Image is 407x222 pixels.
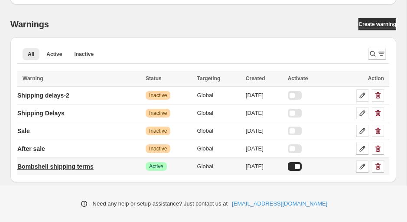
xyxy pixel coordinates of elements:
span: Active [149,163,163,170]
p: Sale [17,127,30,135]
a: Create warning [358,18,396,30]
div: [DATE] [246,91,283,100]
button: Search and filter results [368,48,386,60]
h2: Warnings [10,19,49,29]
p: Shipping delays-2 [17,91,69,100]
a: Shipping delays-2 [17,88,69,102]
span: Action [368,75,384,82]
a: Sale [17,124,30,138]
div: Global [197,109,241,118]
span: Targeting [197,75,221,82]
span: All [28,51,34,58]
div: [DATE] [246,144,283,153]
p: Bombshell shipping terms [17,162,94,171]
div: Global [197,144,241,153]
a: Bombshell shipping terms [17,160,94,173]
span: Inactive [74,51,94,58]
a: After sale [17,142,45,156]
a: [EMAIL_ADDRESS][DOMAIN_NAME] [232,199,327,208]
div: [DATE] [246,109,283,118]
div: Global [197,162,241,171]
div: [DATE] [246,127,283,135]
div: [DATE] [246,162,283,171]
p: Shipping Delays [17,109,65,118]
span: Created [246,75,265,82]
span: Inactive [149,92,167,99]
span: Create warning [358,21,396,28]
a: Shipping Delays [17,106,65,120]
p: After sale [17,144,45,153]
div: Global [197,91,241,100]
div: Global [197,127,241,135]
span: Inactive [149,145,167,152]
span: Inactive [149,127,167,134]
span: Status [146,75,162,82]
span: Activate [288,75,308,82]
span: Warning [23,75,43,82]
span: Inactive [149,110,167,117]
span: Active [46,51,62,58]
